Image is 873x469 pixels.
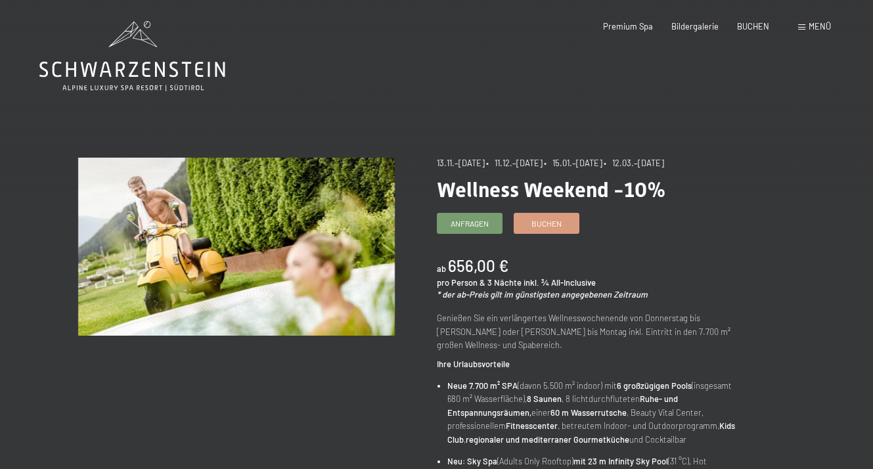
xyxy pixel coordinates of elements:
[737,21,769,32] a: BUCHEN
[437,177,666,202] span: Wellness Weekend -10%
[78,158,395,336] img: Wellness Weekend -10%
[437,213,502,233] a: Anfragen
[486,158,543,168] span: • 11.12.–[DATE]
[447,393,678,417] strong: Ruhe- und Entspannungsräumen,
[447,380,518,391] strong: Neue 7.700 m² SPA
[437,359,510,369] strong: Ihre Urlaubsvorteile
[466,434,629,445] strong: regionaler und mediterraner Gourmetküche
[437,158,485,168] span: 13.11.–[DATE]
[447,456,497,466] strong: Neu: Sky Spa
[527,393,562,404] strong: 8 Saunen
[437,289,648,300] em: * der ab-Preis gilt im günstigsten angegebenen Zeitraum
[514,213,579,233] a: Buchen
[451,218,489,229] span: Anfragen
[506,420,558,431] strong: Fitnesscenter
[447,379,753,446] li: (davon 5.500 m² indoor) mit (insgesamt 680 m² Wasserfläche), , 8 lichtdurchfluteten einer , Beaut...
[524,277,596,288] span: inkl. ¾ All-Inclusive
[447,420,735,444] strong: Kids Club
[544,158,602,168] span: • 15.01.–[DATE]
[603,21,653,32] a: Premium Spa
[604,158,664,168] span: • 12.03.–[DATE]
[573,456,668,466] strong: mit 23 m Infinity Sky Pool
[437,263,446,274] span: ab
[437,277,485,288] span: pro Person &
[809,21,831,32] span: Menü
[671,21,719,32] a: Bildergalerie
[448,256,508,275] b: 656,00 €
[550,407,627,418] strong: 60 m Wasserrutsche
[487,277,522,288] span: 3 Nächte
[617,380,692,391] strong: 6 großzügigen Pools
[437,311,753,351] p: Genießen Sie ein verlängertes Wellnesswochenende von Donnerstag bis [PERSON_NAME] oder [PERSON_NA...
[531,218,562,229] span: Buchen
